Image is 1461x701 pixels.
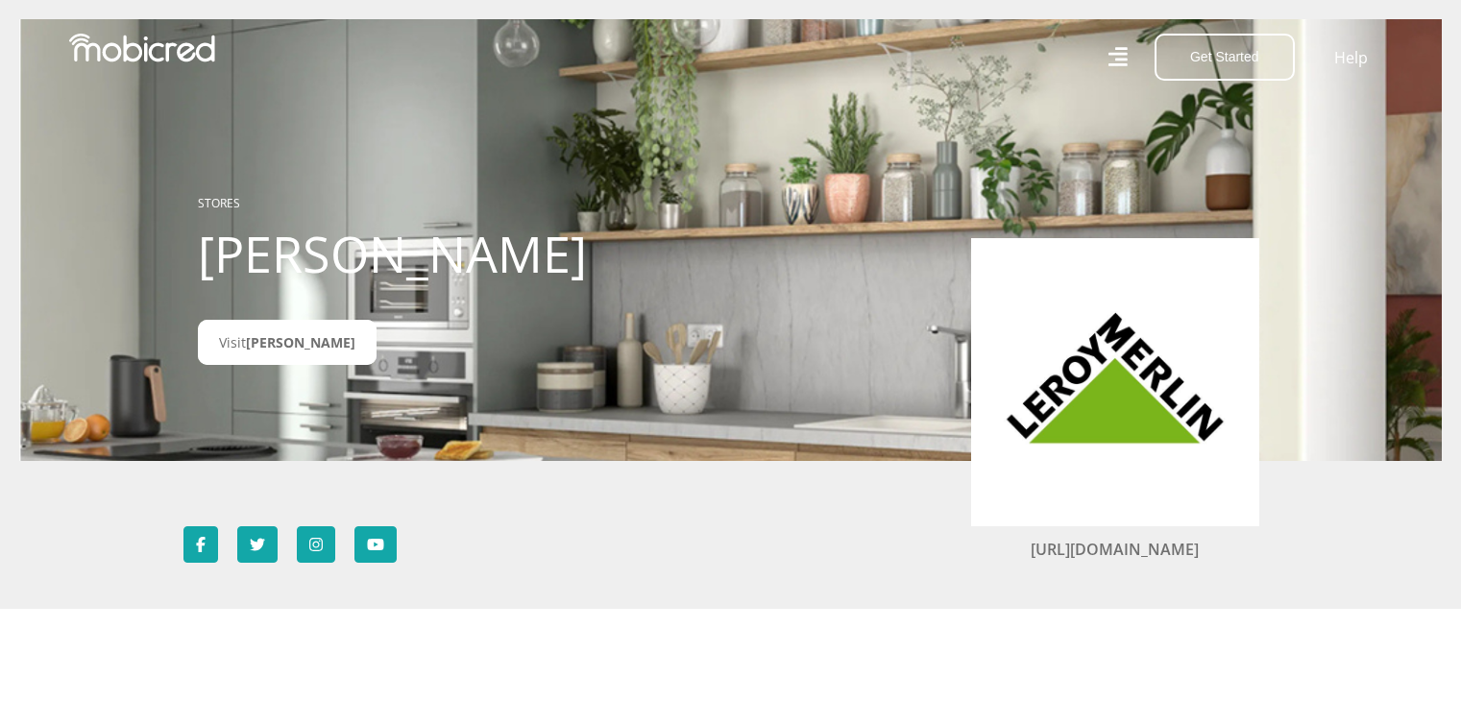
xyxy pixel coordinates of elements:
img: Leroy Merlin [1000,267,1230,497]
a: Help [1333,45,1369,70]
a: Follow Leroy Merlin on Facebook [183,526,218,563]
a: Visit[PERSON_NAME] [198,320,377,365]
span: [PERSON_NAME] [246,333,355,351]
a: STORES [198,195,240,211]
img: Mobicred [69,34,215,62]
a: Subscribe to Leroy Merlin on YouTube [354,526,397,563]
h1: [PERSON_NAME] [198,224,625,283]
button: Get Started [1155,34,1295,81]
a: Follow Leroy Merlin on Twitter [237,526,278,563]
a: [URL][DOMAIN_NAME] [1031,539,1199,560]
a: Follow Leroy Merlin on Instagram [297,526,335,563]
